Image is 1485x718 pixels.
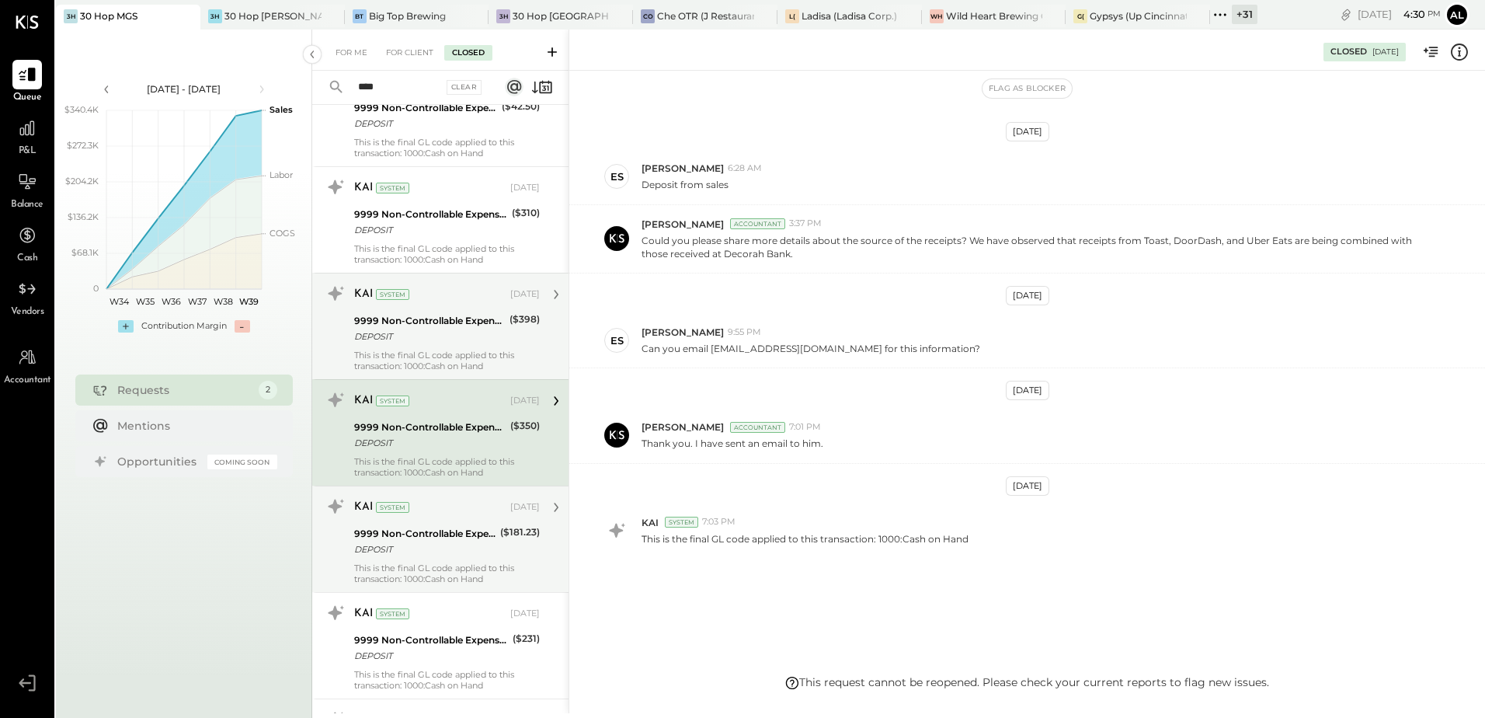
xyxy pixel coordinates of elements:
[930,9,944,23] div: WH
[11,198,43,212] span: Balance
[1,343,54,388] a: Accountant
[642,234,1431,260] p: Could you please share more details about the source of the receipts? We have observed that recei...
[354,329,505,344] div: DEPOSIT
[354,633,508,648] div: 9999 Non-Controllable Expenses:Other Income and Expenses:To Be Classified P&L
[642,532,969,545] p: This is the final GL code applied to this transaction: 1000:Cash on Hand
[642,437,823,450] p: Thank you. I have sent an email to him.
[510,288,540,301] div: [DATE]
[354,435,506,451] div: DEPOSIT
[1330,46,1367,58] div: Closed
[702,516,736,528] span: 7:03 PM
[207,455,277,469] div: Coming Soon
[657,9,754,23] div: Che OTR (J Restaurant LLC) - Ignite
[642,326,724,339] span: [PERSON_NAME]
[730,422,785,433] div: Accountant
[224,9,322,23] div: 30 Hop [PERSON_NAME] Summit
[13,91,42,105] span: Queue
[110,296,130,307] text: W34
[444,45,492,61] div: Closed
[1090,9,1187,23] div: Gypsys (Up Cincinnati LLC) - Ignite
[354,526,496,542] div: 9999 Non-Controllable Expenses:Other Income and Expenses:To Be Classified P&L
[376,608,409,619] div: System
[118,82,250,96] div: [DATE] - [DATE]
[1372,47,1399,58] div: [DATE]
[1,221,54,266] a: Cash
[376,183,409,193] div: System
[208,9,222,23] div: 3H
[642,420,724,434] span: [PERSON_NAME]
[1338,6,1354,23] div: copy link
[728,162,762,175] span: 6:28 AM
[136,296,155,307] text: W35
[354,500,373,515] div: KAI
[496,9,510,23] div: 3H
[378,45,441,61] div: For Client
[376,289,409,300] div: System
[354,222,507,238] div: DEPOSIT
[187,296,206,307] text: W37
[610,333,624,348] div: ES
[665,517,698,528] div: System
[1,167,54,212] a: Balance
[1006,381,1049,400] div: [DATE]
[789,218,822,230] span: 3:37 PM
[789,421,821,434] span: 7:01 PM
[270,228,295,239] text: COGS
[1445,2,1469,27] button: Al
[502,99,540,114] div: ($42.50)
[642,178,729,191] p: Deposit from sales
[80,9,137,23] div: 30 Hop MGS
[161,296,180,307] text: W36
[1358,7,1441,22] div: [DATE]
[642,218,724,231] span: [PERSON_NAME]
[946,9,1043,23] div: Wild Heart Brewing Company
[213,296,232,307] text: W38
[1,113,54,159] a: P&L
[64,104,99,115] text: $340.4K
[376,396,409,406] div: System
[1,274,54,319] a: Vendors
[500,525,540,540] div: ($181.23)
[67,140,99,151] text: $272.3K
[610,169,624,184] div: ES
[354,243,540,265] div: This is the final GL code applied to this transaction: 1000:Cash on Hand
[117,418,270,434] div: Mentions
[354,100,497,116] div: 9999 Non-Controllable Expenses:Other Income and Expenses:To Be Classified P&L
[354,207,507,222] div: 9999 Non-Controllable Expenses:Other Income and Expenses:To Be Classified P&L
[785,9,799,23] div: L(
[354,313,505,329] div: 9999 Non-Controllable Expenses:Other Income and Expenses:To Be Classified P&L
[1232,5,1257,24] div: + 31
[730,218,785,229] div: Accountant
[802,9,899,23] div: Ladisa (Ladisa Corp.) - Ignite
[117,382,251,398] div: Requests
[1006,286,1049,305] div: [DATE]
[64,9,78,23] div: 3H
[510,418,540,434] div: ($350)
[354,542,496,557] div: DEPOSIT
[71,247,99,258] text: $68.1K
[1,60,54,105] a: Queue
[93,283,99,294] text: 0
[328,45,375,61] div: For Me
[354,287,373,302] div: KAI
[354,456,540,478] div: This is the final GL code applied to this transaction: 1000:Cash on Hand
[141,320,227,333] div: Contribution Margin
[354,350,540,371] div: This is the final GL code applied to this transaction: 1000:Cash on Hand
[1006,122,1049,141] div: [DATE]
[354,606,373,622] div: KAI
[354,563,540,584] div: This is the final GL code applied to this transaction: 1000:Cash on Hand
[238,296,258,307] text: W39
[642,342,980,355] p: Can you email [EMAIL_ADDRESS][DOMAIN_NAME] for this information?
[447,80,482,95] div: Clear
[354,393,373,409] div: KAI
[118,320,134,333] div: +
[235,320,250,333] div: -
[270,169,293,180] text: Labor
[19,145,37,159] span: P&L
[982,79,1072,98] button: Flag as Blocker
[354,669,540,691] div: This is the final GL code applied to this transaction: 1000:Cash on Hand
[354,116,497,131] div: DEPOSIT
[641,9,655,23] div: CO
[4,374,51,388] span: Accountant
[510,395,540,407] div: [DATE]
